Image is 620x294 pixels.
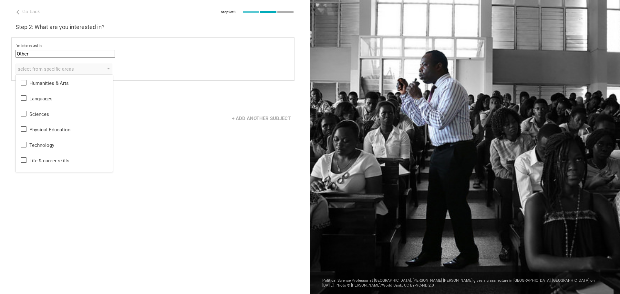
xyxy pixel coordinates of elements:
div: select from specific areas [18,66,92,72]
input: subject or discipline [15,50,115,58]
div: Step 2 of 3 [221,10,235,15]
div: Political Science Professor at [GEOGRAPHIC_DATA], [PERSON_NAME] [PERSON_NAME] gives a class lectu... [310,272,620,294]
span: Go back [22,9,40,15]
div: I'm interested in [15,44,290,48]
div: + Add another subject [228,112,294,125]
h3: Step 2: What are you interested in? [15,23,294,31]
